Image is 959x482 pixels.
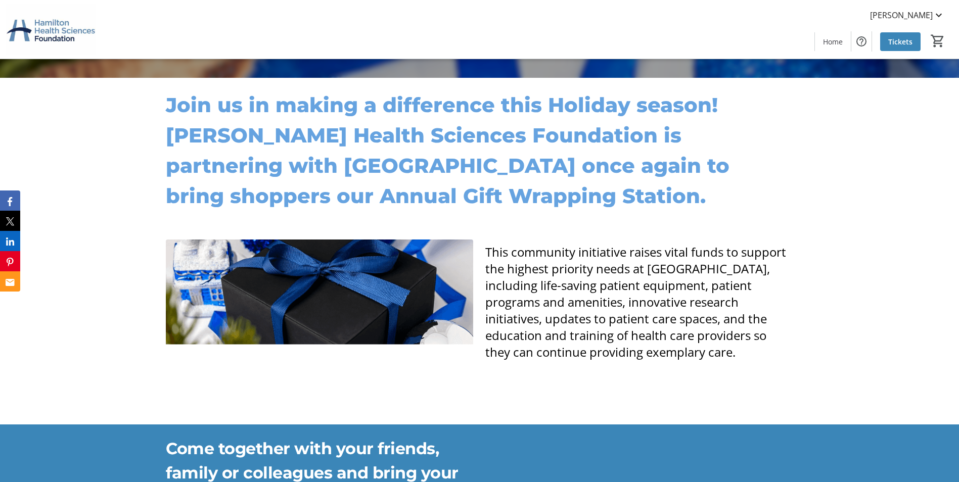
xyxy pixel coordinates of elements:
[815,32,851,51] a: Home
[166,92,729,208] strong: Join us in making a difference this Holiday season! [PERSON_NAME] Health Sciences Foundation is p...
[862,7,953,23] button: [PERSON_NAME]
[888,36,912,47] span: Tickets
[166,239,473,412] img: undefined
[6,4,96,55] img: Hamilton Health Sciences Foundation's Logo
[485,244,786,360] span: This community initiative raises vital funds to support the highest priority needs at [GEOGRAPHIC...
[870,9,933,21] span: [PERSON_NAME]
[929,32,947,50] button: Cart
[851,31,872,52] button: Help
[880,32,921,51] a: Tickets
[823,36,843,47] span: Home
